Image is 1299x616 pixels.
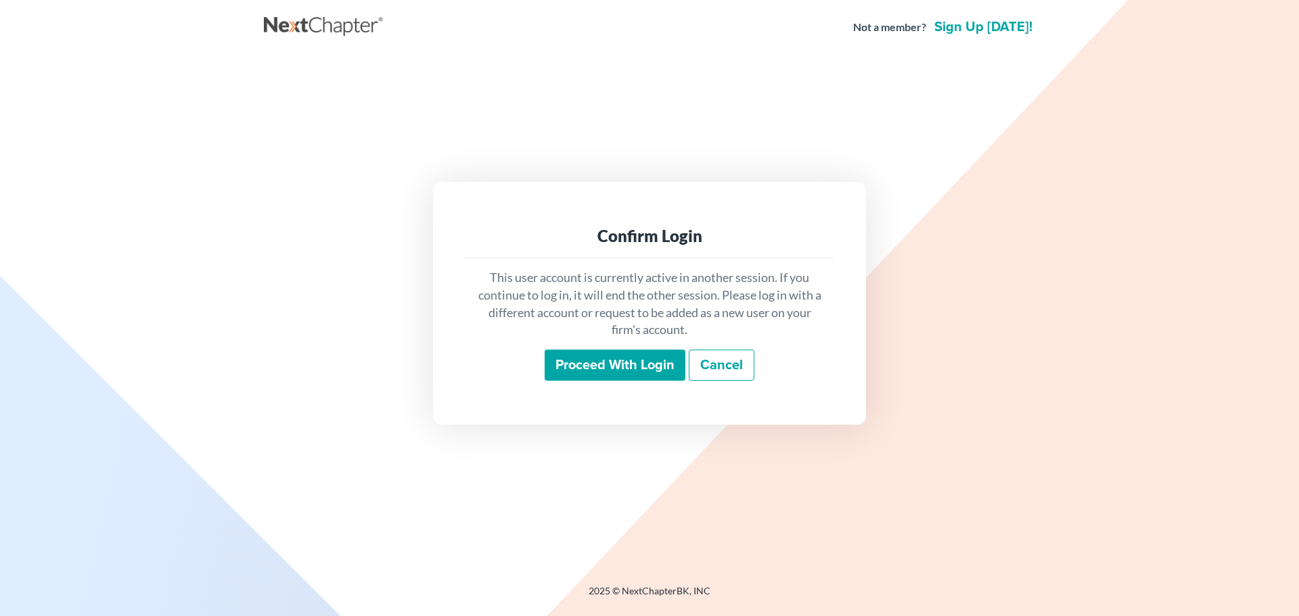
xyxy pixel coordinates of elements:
[264,584,1035,609] div: 2025 © NextChapterBK, INC
[689,350,754,381] a: Cancel
[476,269,823,339] p: This user account is currently active in another session. If you continue to log in, it will end ...
[545,350,685,381] input: Proceed with login
[476,225,823,247] div: Confirm Login
[932,20,1035,34] a: Sign up [DATE]!
[853,20,926,35] strong: Not a member?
